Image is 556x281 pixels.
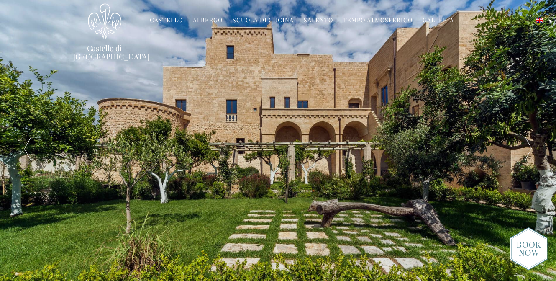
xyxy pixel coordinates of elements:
a: Scuola di cucina [233,16,294,26]
font: Albergo [193,16,223,24]
img: Castello di Ugento [88,3,121,39]
font: Castello [150,16,183,24]
a: Salento [304,16,333,26]
font: Tempo atmosferico [343,16,413,24]
img: new-booknow.png [510,227,548,271]
font: Castello di [GEOGRAPHIC_DATA] [73,43,149,62]
a: Castello [150,16,183,26]
font: Salento [304,16,333,24]
a: Galleria [423,16,454,26]
font: Scuola di cucina [233,16,294,24]
a: Tempo atmosferico [343,16,413,26]
a: Castello di [GEOGRAPHIC_DATA] [73,44,136,61]
font: Galleria [423,16,454,24]
img: Inglese [536,18,543,23]
a: Albergo [193,16,223,26]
